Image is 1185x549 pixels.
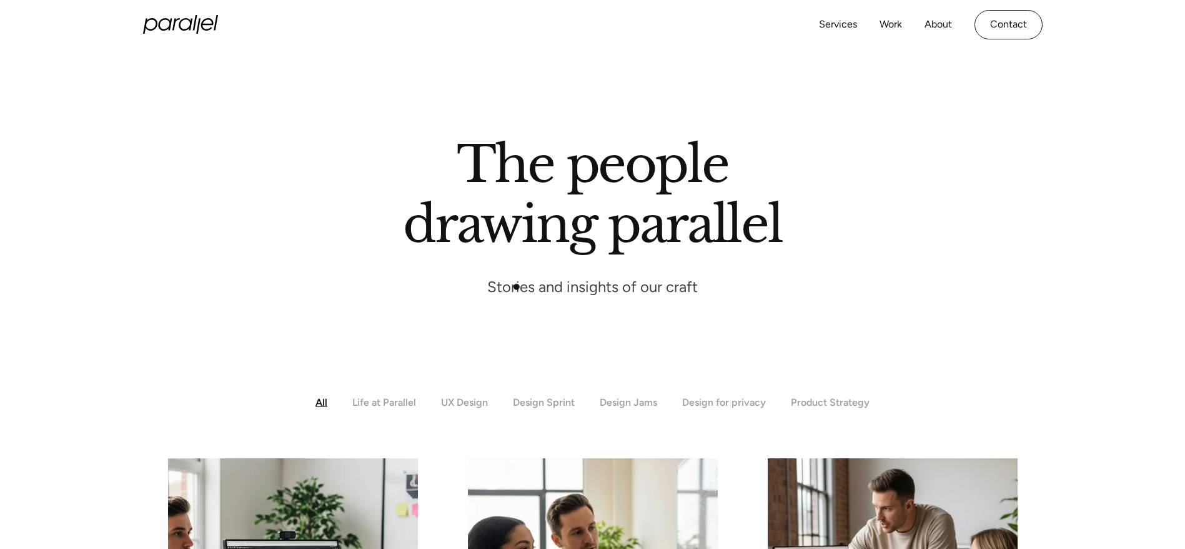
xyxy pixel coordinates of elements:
[352,396,416,408] div: Life at Parallel
[487,277,698,296] p: Stories and insights of our craft
[819,16,857,34] a: Services
[403,134,782,254] h1: The people drawing parallel
[880,16,902,34] a: Work
[315,396,327,408] div: All
[441,396,488,408] div: UX Design
[513,396,575,408] div: Design Sprint
[600,396,657,408] div: Design Jams
[925,16,952,34] a: About
[791,396,870,408] div: Product Strategy
[682,396,766,408] div: Design for privacy
[143,15,218,34] a: home
[974,10,1043,39] a: Contact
